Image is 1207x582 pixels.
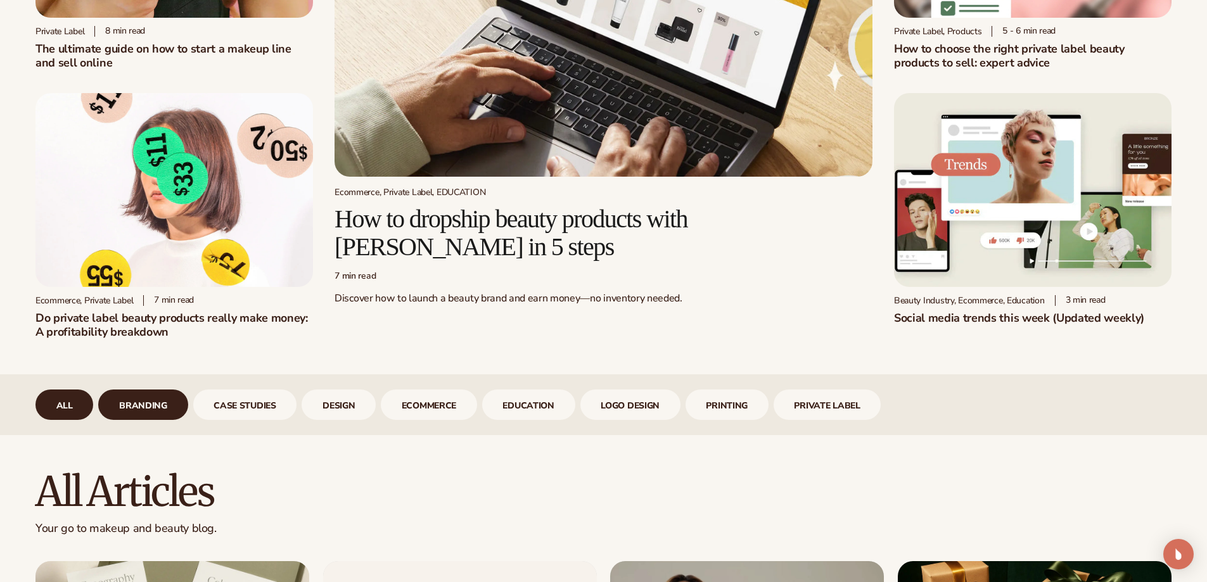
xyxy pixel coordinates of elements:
div: 7 min read [143,295,194,306]
a: logo design [580,389,680,420]
div: 6 / 9 [482,389,575,420]
h2: Do private label beauty products really make money: A profitability breakdown [35,311,313,339]
a: All [35,389,93,420]
div: Private Label, Products [894,26,982,37]
a: design [302,389,376,420]
div: Ecommerce, Private Label [35,295,133,306]
div: 7 / 9 [580,389,680,420]
a: ecommerce [381,389,477,420]
h2: How to dropship beauty products with [PERSON_NAME] in 5 steps [335,205,872,261]
img: Social media trends this week (Updated weekly) [894,93,1172,288]
a: Education [482,389,575,420]
div: Private label [35,26,84,37]
h2: How to choose the right private label beauty products to sell: expert advice [894,42,1172,70]
a: printing [686,389,769,420]
h1: The ultimate guide on how to start a makeup line and sell online [35,42,313,70]
a: Social media trends this week (Updated weekly) Beauty Industry, Ecommerce, Education 3 min readSo... [894,93,1172,326]
a: Private Label [774,389,881,420]
a: case studies [193,389,297,420]
div: 8 / 9 [686,389,769,420]
img: Profitability of private label company [35,93,313,288]
div: 1 / 9 [35,389,93,420]
div: 5 - 6 min read [992,26,1056,37]
div: 7 min read [335,271,872,282]
div: 3 min read [1055,295,1106,306]
p: Discover how to launch a beauty brand and earn money—no inventory needed. [335,292,872,305]
div: 8 min read [94,26,145,37]
div: Ecommerce, Private Label, EDUCATION [335,187,872,198]
div: 4 / 9 [302,389,376,420]
div: 5 / 9 [381,389,477,420]
div: 2 / 9 [98,389,188,420]
div: 3 / 9 [193,389,297,420]
a: Profitability of private label company Ecommerce, Private Label 7 min readDo private label beauty... [35,93,313,339]
h2: Social media trends this week (Updated weekly) [894,311,1172,325]
div: 9 / 9 [774,389,881,420]
h2: All articles [35,471,1172,513]
a: branding [98,389,188,420]
div: Open Intercom Messenger [1163,539,1194,569]
div: Beauty Industry, Ecommerce, Education [894,295,1045,306]
p: Your go to makeup and beauty blog. [35,521,1172,536]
